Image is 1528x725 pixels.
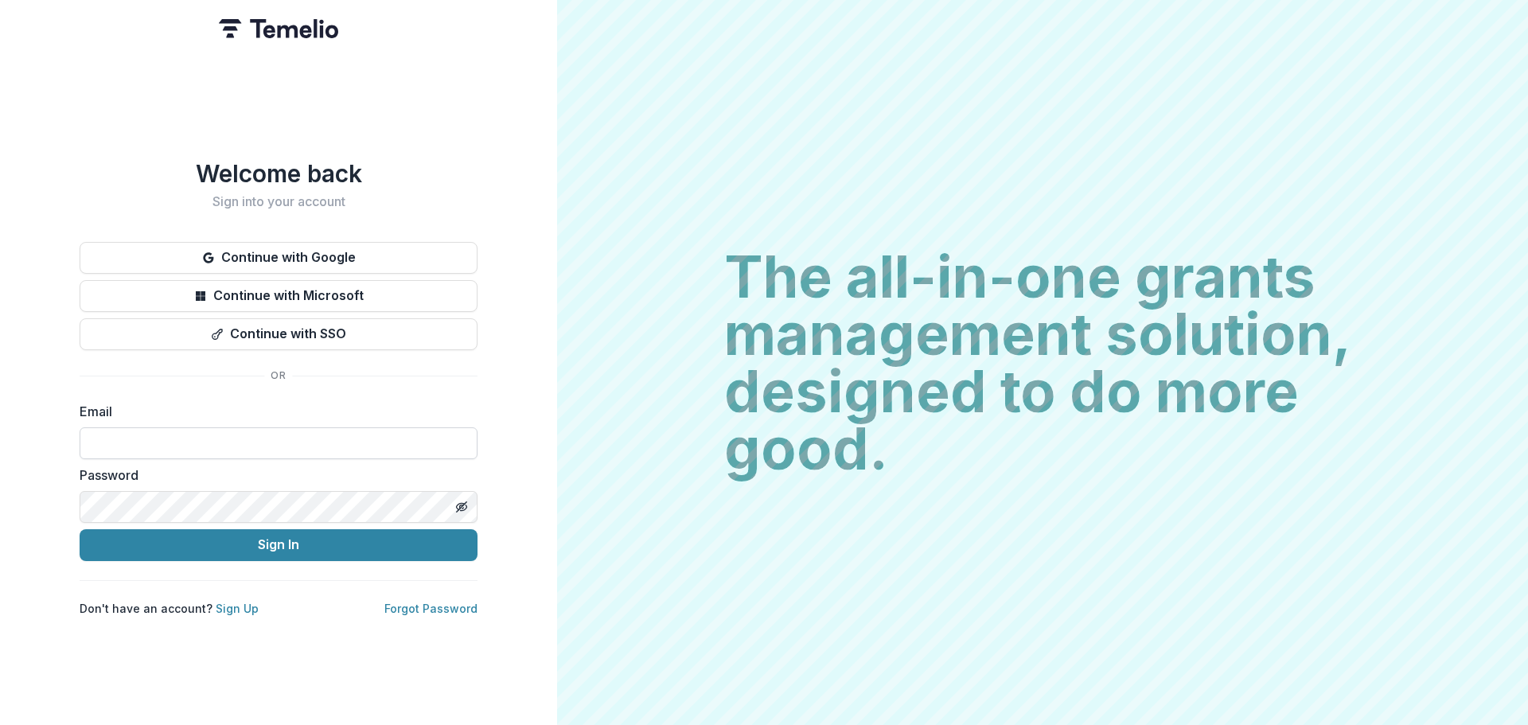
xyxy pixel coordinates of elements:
button: Sign In [80,529,477,561]
h2: Sign into your account [80,194,477,209]
a: Forgot Password [384,602,477,615]
button: Continue with SSO [80,318,477,350]
button: Continue with Google [80,242,477,274]
button: Continue with Microsoft [80,280,477,312]
label: Email [80,402,468,421]
h1: Welcome back [80,159,477,188]
label: Password [80,466,468,485]
p: Don't have an account? [80,600,259,617]
img: Temelio [219,19,338,38]
button: Toggle password visibility [449,494,474,520]
a: Sign Up [216,602,259,615]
